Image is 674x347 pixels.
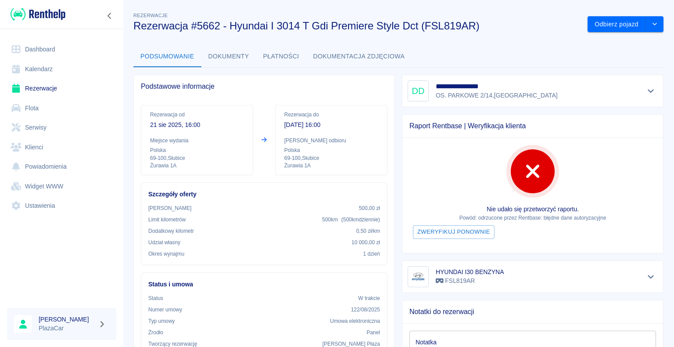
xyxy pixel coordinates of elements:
button: Odbierz pojazd [588,16,646,33]
a: Renthelp logo [7,7,65,22]
p: OS. PARKOWE 2/14 , [GEOGRAPHIC_DATA] [436,91,558,100]
p: [PERSON_NAME] odbioru [284,137,378,145]
div: DD [408,80,429,101]
button: Podsumowanie [133,46,201,67]
a: Powiadomienia [7,157,116,177]
p: 10 000,00 zł [351,239,380,246]
button: Pokaż szczegóły [644,85,658,97]
button: Zwiń nawigację [103,10,116,22]
button: Płatności [256,46,306,67]
p: 500 km [322,216,380,224]
p: 21 sie 2025, 16:00 [150,120,244,130]
h3: Rezerwacja #5662 - Hyundai I 3014 T Gdi Premiere Style Dct (FSL819AR) [133,20,581,32]
p: 122/08/2025 [351,306,380,314]
p: Rezerwacja od [150,111,244,119]
p: Dodatkowy kilometr [148,227,194,235]
p: Limit kilometrów [148,216,186,224]
a: Ustawienia [7,196,116,216]
h6: Szczegóły oferty [148,190,380,199]
span: Notatki do rezerwacji [409,307,656,316]
p: Miejsce wydania [150,137,244,145]
p: Umowa elektroniczna [330,317,380,325]
p: [PERSON_NAME] [148,204,191,212]
p: Status [148,294,163,302]
a: Widget WWW [7,177,116,196]
p: Typ umowy [148,317,175,325]
button: Dokumenty [201,46,256,67]
p: Żurawia 1A [284,162,378,170]
h6: [PERSON_NAME] [39,315,95,324]
button: drop-down [646,16,663,33]
p: Polska [150,146,244,154]
h6: HYUNDAI I30 BENZYNA [436,267,504,276]
p: 0,50 zł /km [356,227,380,235]
p: Okres wynajmu [148,250,184,258]
p: Numer umowy [148,306,182,314]
button: Zweryfikuj ponownie [413,225,495,239]
button: Dokumentacja zdjęciowa [306,46,412,67]
p: Nie udało się przetworzyć raportu. [409,205,656,214]
a: Kalendarz [7,59,116,79]
p: Rezerwacja do [284,111,378,119]
p: 1 dzień [363,250,380,258]
p: Żrodło [148,329,163,336]
p: PlazaCar [39,324,95,333]
p: 500,00 zł [359,204,380,212]
a: Flota [7,98,116,118]
p: Powód: odrzucone przez Rentbase: błędne dane autoryzacyjne [409,214,656,222]
span: Rezerwacje [133,13,168,18]
p: Panel [367,329,380,336]
p: Polska [284,146,378,154]
span: Raport Rentbase | Weryfikacja klienta [409,122,656,130]
a: Serwisy [7,118,116,137]
img: Image [409,268,427,286]
img: Renthelp logo [11,7,65,22]
p: FSL819AR [436,276,504,286]
a: Klienci [7,137,116,157]
a: Rezerwacje [7,79,116,98]
a: Dashboard [7,40,116,59]
span: ( 500 km dziennie ) [341,217,380,223]
p: [DATE] 16:00 [284,120,378,130]
p: W trakcie [358,294,380,302]
p: 69-100 , Słubice [150,154,244,162]
p: Udział własny [148,239,180,246]
button: Pokaż szczegóły [644,271,658,283]
span: Podstawowe informacje [141,82,387,91]
p: Żurawia 1A [150,162,244,170]
p: 69-100 , Słubice [284,154,378,162]
h6: Status i umowa [148,280,380,289]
